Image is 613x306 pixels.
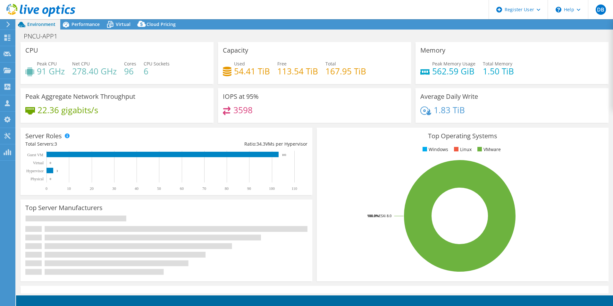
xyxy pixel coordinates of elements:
[27,153,43,157] text: Guest VM
[432,68,475,75] h4: 562.59 GiB
[556,7,561,13] svg: \n
[147,21,176,27] span: Cloud Pricing
[233,106,253,114] h4: 3598
[166,140,307,148] div: Ratio: VMs per Hypervisor
[72,61,90,67] span: Net CPU
[135,186,139,191] text: 40
[55,141,57,147] span: 3
[596,4,606,15] span: DB
[420,47,445,54] h3: Memory
[157,186,161,191] text: 50
[452,146,472,153] li: Linux
[291,186,297,191] text: 110
[144,61,170,67] span: CPU Sockets
[37,68,65,75] h4: 91 GHz
[421,146,448,153] li: Windows
[50,177,51,181] text: 0
[30,177,44,181] text: Physical
[25,93,135,100] h3: Peak Aggregate Network Throughput
[379,213,391,218] tspan: ESXi 8.0
[277,61,287,67] span: Free
[26,169,44,173] text: Hypervisor
[282,153,286,157] text: 103
[325,68,366,75] h4: 167.95 TiB
[50,161,51,165] text: 0
[56,169,58,173] text: 3
[37,61,57,67] span: Peak CPU
[25,47,38,54] h3: CPU
[256,141,265,147] span: 34.3
[483,68,514,75] h4: 1.50 TiB
[202,186,206,191] text: 70
[277,68,318,75] h4: 113.54 TiB
[21,33,67,40] h1: PNCU-APP1
[476,146,501,153] li: VMware
[367,213,379,218] tspan: 100.0%
[25,132,62,140] h3: Server Roles
[124,68,136,75] h4: 96
[483,61,512,67] span: Total Memory
[225,186,229,191] text: 80
[124,61,136,67] span: Cores
[180,186,184,191] text: 60
[67,186,71,191] text: 10
[144,68,170,75] h4: 6
[112,186,116,191] text: 30
[90,186,94,191] text: 20
[72,68,117,75] h4: 278.40 GHz
[38,106,98,114] h4: 22.36 gigabits/s
[269,186,275,191] text: 100
[116,21,130,27] span: Virtual
[234,68,270,75] h4: 54.41 TiB
[223,47,248,54] h3: Capacity
[33,161,44,165] text: Virtual
[223,93,259,100] h3: IOPS at 95%
[322,132,604,140] h3: Top Operating Systems
[325,61,336,67] span: Total
[432,61,475,67] span: Peak Memory Usage
[234,61,245,67] span: Used
[434,106,465,114] h4: 1.83 TiB
[46,186,47,191] text: 0
[247,186,251,191] text: 90
[25,140,166,148] div: Total Servers:
[27,21,55,27] span: Environment
[25,204,103,211] h3: Top Server Manufacturers
[71,21,100,27] span: Performance
[420,93,478,100] h3: Average Daily Write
